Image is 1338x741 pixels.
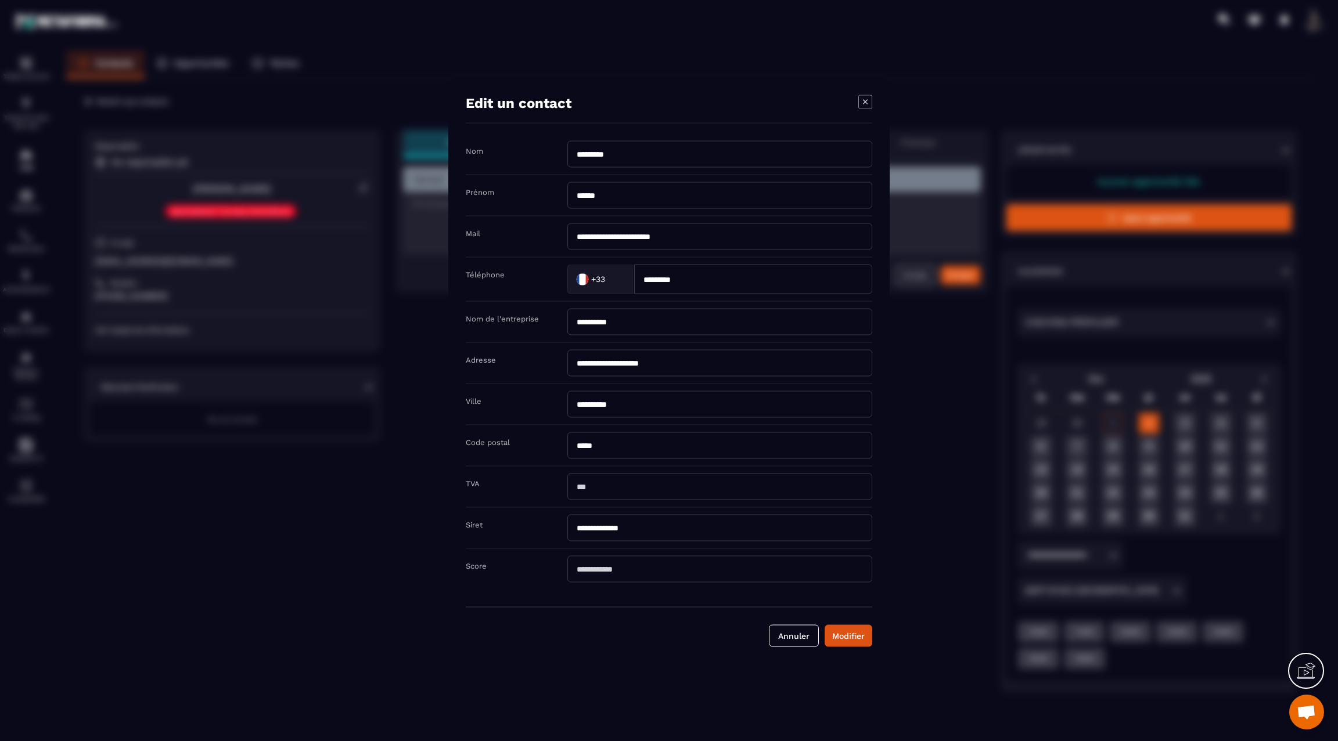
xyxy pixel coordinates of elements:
[466,355,496,364] label: Adresse
[466,561,487,570] label: Score
[466,146,483,155] label: Nom
[466,520,483,529] label: Siret
[466,314,539,323] label: Nom de l'entreprise
[769,624,819,646] button: Annuler
[567,264,634,294] div: Search for option
[607,270,622,288] input: Search for option
[1289,695,1324,729] div: Ouvrir le chat
[466,479,480,487] label: TVA
[466,396,481,405] label: Ville
[825,624,872,646] button: Modifier
[466,438,510,446] label: Code postal
[466,187,494,196] label: Prénom
[466,270,505,279] label: Téléphone
[466,95,571,111] h4: Edit un contact
[591,273,605,285] span: +33
[571,268,594,291] img: Country Flag
[466,229,480,237] label: Mail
